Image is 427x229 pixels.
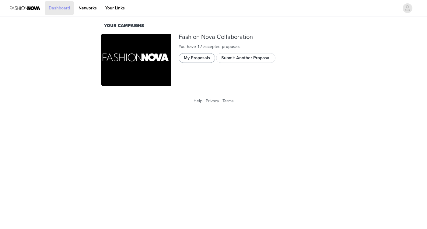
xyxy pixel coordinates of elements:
[238,44,240,49] span: s
[45,1,74,15] a: Dashboard
[10,1,40,15] img: Fashion Nova Logo
[206,98,219,104] a: Privacy
[179,44,241,49] span: You have 17 accepted proposal .
[179,34,326,41] div: Fashion Nova Collaboration
[216,53,275,63] button: Submit Another Proposal
[220,98,221,104] span: |
[194,98,202,104] a: Help
[222,98,234,104] a: Terms
[104,22,323,29] div: Your Campaigns
[102,1,128,15] a: Your Links
[404,3,410,13] div: avatar
[179,53,215,63] button: My Proposals
[75,1,100,15] a: Networks
[101,34,171,86] img: Fashion Nova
